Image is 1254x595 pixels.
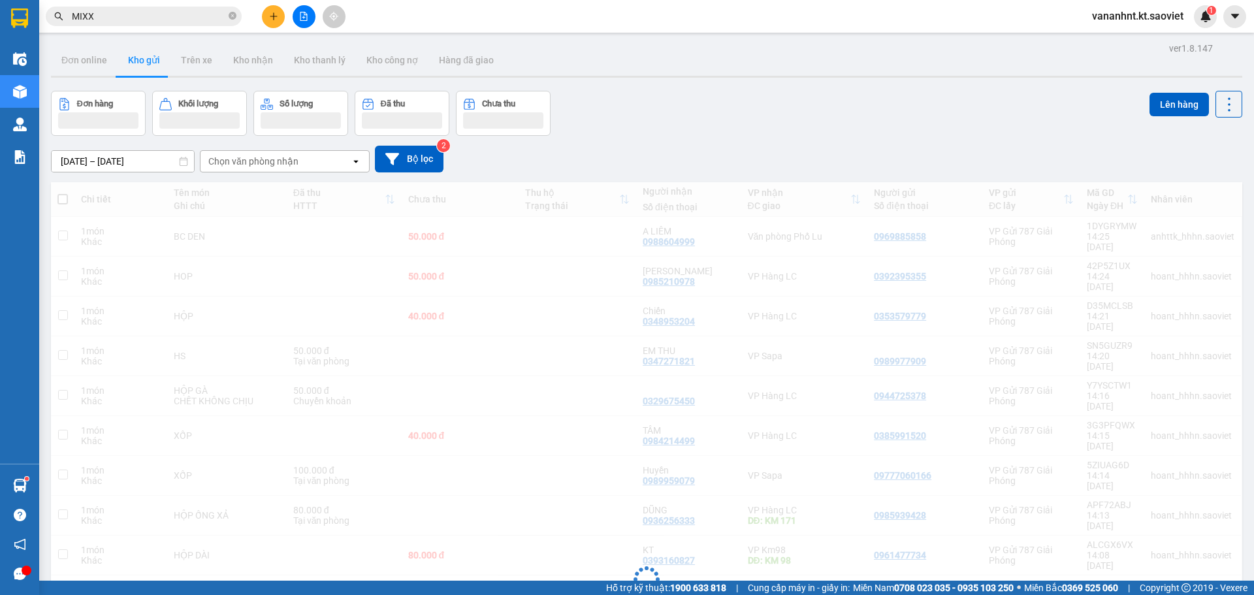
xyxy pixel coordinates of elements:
[293,5,315,28] button: file-add
[736,581,738,595] span: |
[118,44,170,76] button: Kho gửi
[52,151,194,172] input: Select a date range.
[229,10,236,23] span: close-circle
[1207,6,1216,15] sup: 1
[223,44,283,76] button: Kho nhận
[1200,10,1212,22] img: icon-new-feature
[1082,8,1194,24] span: vananhnt.kt.saoviet
[25,477,29,481] sup: 1
[54,12,63,21] span: search
[280,99,313,108] div: Số lượng
[356,44,428,76] button: Kho công nợ
[51,91,146,136] button: Đơn hàng
[1024,581,1118,595] span: Miền Bắc
[77,99,113,108] div: Đơn hàng
[208,155,298,168] div: Chọn văn phòng nhận
[1223,5,1246,28] button: caret-down
[1182,583,1191,592] span: copyright
[375,146,443,172] button: Bộ lọc
[1229,10,1241,22] span: caret-down
[894,583,1014,593] strong: 0708 023 035 - 0935 103 250
[283,44,356,76] button: Kho thanh lý
[262,5,285,28] button: plus
[11,8,28,28] img: logo-vxr
[299,12,308,21] span: file-add
[13,85,27,99] img: warehouse-icon
[14,568,26,580] span: message
[152,91,247,136] button: Khối lượng
[14,538,26,551] span: notification
[13,479,27,492] img: warehouse-icon
[351,156,361,167] svg: open
[170,44,223,76] button: Trên xe
[1062,583,1118,593] strong: 0369 525 060
[51,44,118,76] button: Đơn online
[1169,41,1213,56] div: ver 1.8.147
[428,44,504,76] button: Hàng đã giao
[355,91,449,136] button: Đã thu
[14,509,26,521] span: question-circle
[269,12,278,21] span: plus
[482,99,515,108] div: Chưa thu
[456,91,551,136] button: Chưa thu
[1128,581,1130,595] span: |
[853,581,1014,595] span: Miền Nam
[329,12,338,21] span: aim
[748,581,850,595] span: Cung cấp máy in - giấy in:
[13,150,27,164] img: solution-icon
[437,139,450,152] sup: 2
[606,581,726,595] span: Hỗ trợ kỹ thuật:
[13,52,27,66] img: warehouse-icon
[323,5,346,28] button: aim
[72,9,226,24] input: Tìm tên, số ĐT hoặc mã đơn
[1017,585,1021,590] span: ⚪️
[13,118,27,131] img: warehouse-icon
[381,99,405,108] div: Đã thu
[253,91,348,136] button: Số lượng
[229,12,236,20] span: close-circle
[1209,6,1214,15] span: 1
[178,99,218,108] div: Khối lượng
[1149,93,1209,116] button: Lên hàng
[670,583,726,593] strong: 1900 633 818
